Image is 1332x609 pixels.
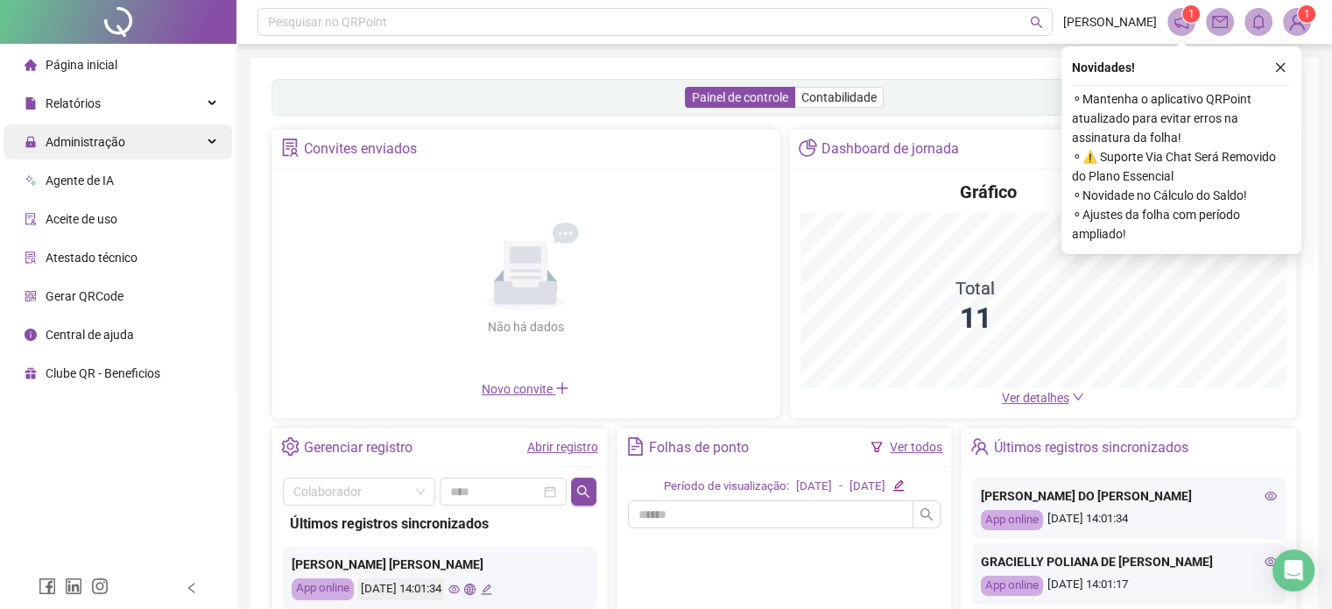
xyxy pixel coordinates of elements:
div: Gerenciar registro [304,433,412,463]
span: home [25,59,37,71]
span: setting [281,437,300,456]
span: [PERSON_NAME] [1063,12,1157,32]
span: search [920,507,934,521]
span: 1 [1304,8,1310,20]
span: eye [1265,490,1277,502]
span: info-circle [25,329,37,341]
span: left [186,582,198,594]
div: [DATE] [796,478,832,496]
span: edit [892,479,904,491]
span: eye [448,584,460,595]
span: filter [870,441,883,453]
div: Dashboard de jornada [821,134,959,164]
div: Convites enviados [304,134,417,164]
div: [PERSON_NAME] DO [PERSON_NAME] [981,486,1277,506]
span: solution [25,251,37,264]
div: [DATE] 14:01:17 [981,576,1277,596]
h4: Gráfico [960,180,1017,204]
div: GRACIELLY POLIANA DE [PERSON_NAME] [981,552,1277,571]
span: Central de ajuda [46,328,134,342]
div: Não há dados [445,317,606,336]
span: Painel de controle [692,90,788,104]
span: linkedin [65,577,82,595]
div: [DATE] [849,478,885,496]
span: Página inicial [46,58,117,72]
span: edit [481,584,492,595]
span: file [25,97,37,110]
span: search [1030,16,1043,29]
span: Agente de IA [46,173,114,188]
a: Ver detalhes down [1002,391,1084,405]
span: 1 [1188,8,1195,20]
div: Período de visualização: [664,478,789,496]
span: eye [1265,556,1277,568]
span: file-text [626,437,645,456]
span: down [1072,391,1084,403]
span: audit [25,213,37,225]
div: App online [292,578,354,600]
div: App online [981,576,1043,596]
span: search [576,485,590,499]
span: Ver detalhes [1002,391,1069,405]
span: Atestado técnico [46,251,137,265]
span: lock [25,136,37,148]
div: [DATE] 14:01:34 [358,578,444,600]
span: Aceite de uso [46,212,117,226]
div: Open Intercom Messenger [1272,549,1314,591]
span: Contabilidade [801,90,877,104]
span: global [464,584,476,595]
span: ⚬ ⚠️ Suporte Via Chat Será Removido do Plano Essencial [1072,147,1291,186]
span: Relatórios [46,96,101,110]
span: Novidades ! [1072,58,1135,77]
a: Ver todos [890,440,942,454]
span: solution [281,138,300,157]
span: facebook [39,577,56,595]
span: plus [555,381,569,395]
span: Clube QR - Beneficios [46,366,160,380]
div: Folhas de ponto [649,433,749,463]
div: [DATE] 14:01:34 [981,510,1277,530]
span: Administração [46,135,125,149]
span: gift [25,367,37,379]
span: instagram [91,577,109,595]
span: team [970,437,989,456]
span: notification [1173,14,1189,30]
span: ⚬ Ajustes da folha com período ampliado! [1072,205,1291,244]
a: Abrir registro [527,440,598,454]
span: qrcode [25,290,37,302]
sup: 1 [1182,5,1200,23]
sup: Atualize o seu contato no menu Meus Dados [1298,5,1315,23]
span: pie-chart [799,138,817,157]
div: Últimos registros sincronizados [994,433,1188,463]
div: Últimos registros sincronizados [290,513,589,535]
span: Novo convite [482,382,569,396]
span: mail [1212,14,1228,30]
span: ⚬ Mantenha o aplicativo QRPoint atualizado para evitar erros na assinatura da folha! [1072,89,1291,147]
span: close [1274,61,1286,74]
img: 86584 [1284,9,1310,35]
span: bell [1251,14,1266,30]
div: App online [981,510,1043,530]
div: - [839,478,842,496]
span: Gerar QRCode [46,289,123,303]
span: ⚬ Novidade no Cálculo do Saldo! [1072,186,1291,205]
div: [PERSON_NAME] [PERSON_NAME] [292,555,588,574]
